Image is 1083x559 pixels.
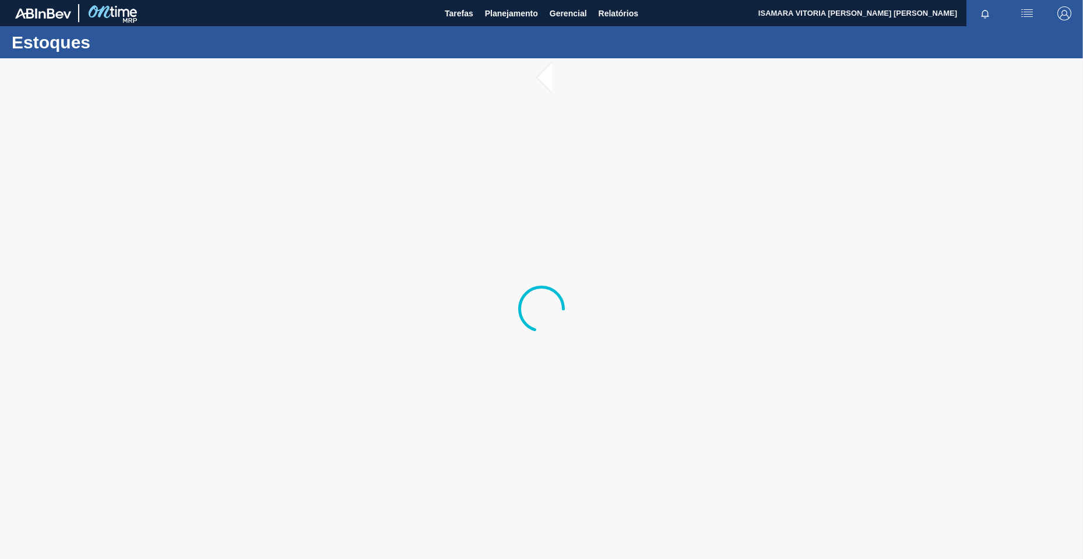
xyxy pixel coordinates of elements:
[966,5,1004,22] button: Notificações
[1057,6,1071,20] img: Logout
[550,6,587,20] span: Gerencial
[599,6,638,20] span: Relatórios
[485,6,538,20] span: Planejamento
[1020,6,1034,20] img: userActions
[15,8,71,19] img: TNhmsLtSVTkK8tSr43FrP2fwEKptu5GPRR3wAAAABJRU5ErkJggg==
[12,36,219,49] h1: Estoques
[445,6,473,20] span: Tarefas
